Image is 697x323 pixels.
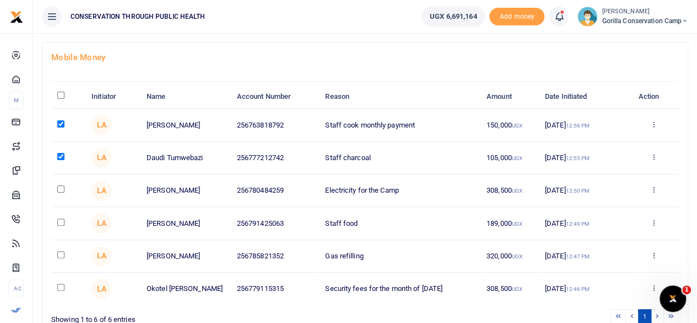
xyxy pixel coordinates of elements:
[319,109,480,141] td: Staff cook monthly payment
[91,181,111,200] span: Lonard Arinaitwe
[319,207,480,240] td: Staff food
[480,174,539,207] td: 308,500
[417,7,489,27] li: Wallet ballance
[51,85,85,109] th: : activate to sort column descending
[319,273,480,305] td: Security fees for the month of [DATE]
[9,279,24,298] li: Ac
[539,240,629,273] td: [DATE]
[512,253,522,260] small: UGX
[565,253,590,260] small: 12:47 PM
[512,155,522,161] small: UGX
[480,273,539,305] td: 308,500
[91,246,111,266] span: Lonard Arinaitwe
[489,12,544,20] a: Add money
[539,85,629,109] th: Date Initiated: activate to sort column ascending
[577,7,688,27] a: profile-user [PERSON_NAME] Gorilla Conservation Camp
[231,207,320,240] td: 256791425063
[489,8,544,26] li: Toup your wallet
[422,7,485,27] a: UGX 6,691,164
[10,10,23,24] img: logo-small
[565,188,590,194] small: 12:50 PM
[682,285,691,294] span: 1
[319,174,480,207] td: Electricity for the Camp
[10,12,23,20] a: logo-small logo-large logo-large
[66,12,209,22] span: CONSERVATION THROUGH PUBLIC HEALTH
[141,109,231,141] td: [PERSON_NAME]
[51,51,679,63] h4: Mobile Money
[539,142,629,174] td: [DATE]
[480,142,539,174] td: 105,000
[539,273,629,305] td: [DATE]
[602,7,688,17] small: [PERSON_NAME]
[85,85,141,109] th: Initiator: activate to sort column ascending
[141,207,231,240] td: [PERSON_NAME]
[480,85,539,109] th: Amount: activate to sort column ascending
[480,240,539,273] td: 320,000
[141,273,231,305] td: Okotel [PERSON_NAME]
[91,115,111,135] span: Lonard Arinaitwe
[565,286,590,292] small: 12:46 PM
[141,85,231,109] th: Name: activate to sort column ascending
[629,85,679,109] th: Action: activate to sort column ascending
[512,188,522,194] small: UGX
[577,7,597,27] img: profile-user
[141,142,231,174] td: Daudi Tumwebazi
[141,174,231,207] td: [PERSON_NAME]
[231,85,320,109] th: Account Number: activate to sort column ascending
[565,123,590,129] small: 12:56 PM
[231,142,320,174] td: 256777212742
[91,279,111,299] span: Lonard Arinaitwe
[480,207,539,240] td: 189,000
[319,85,480,109] th: Reason: activate to sort column ascending
[539,174,629,207] td: [DATE]
[91,148,111,168] span: Lonard Arinaitwe
[231,109,320,141] td: 256763818792
[231,240,320,273] td: 256785821352
[91,213,111,233] span: Lonard Arinaitwe
[480,109,539,141] td: 150,000
[512,286,522,292] small: UGX
[9,91,24,109] li: M
[602,16,688,26] span: Gorilla Conservation Camp
[565,155,590,161] small: 12:55 PM
[512,123,522,129] small: UGX
[539,207,629,240] td: [DATE]
[141,240,231,273] td: [PERSON_NAME]
[660,285,686,312] iframe: Intercom live chat
[319,240,480,273] td: Gas refilling
[430,11,477,22] span: UGX 6,691,164
[565,221,590,227] small: 12:49 PM
[489,8,544,26] span: Add money
[539,109,629,141] td: [DATE]
[231,273,320,305] td: 256779115315
[512,221,522,227] small: UGX
[231,174,320,207] td: 256780484259
[319,142,480,174] td: Staff charcoal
